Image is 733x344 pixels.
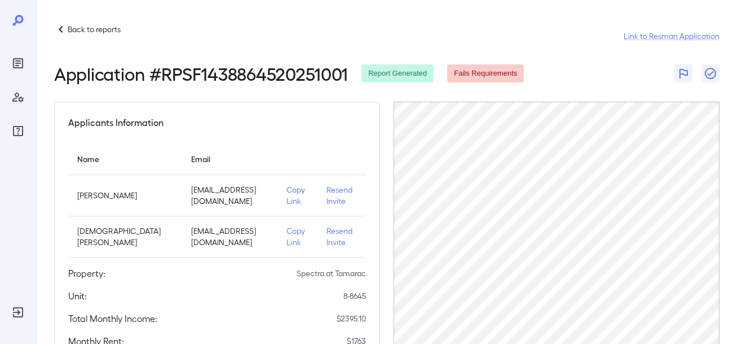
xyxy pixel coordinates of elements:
h5: Unit: [68,289,87,303]
p: [DEMOGRAPHIC_DATA] [PERSON_NAME] [77,225,173,248]
p: Resend Invite [326,184,357,207]
span: Fails Requirements [447,68,524,79]
th: Email [182,143,277,175]
p: [EMAIL_ADDRESS][DOMAIN_NAME] [191,184,268,207]
h5: Property: [68,267,105,280]
p: $ 2395.10 [337,313,366,324]
h5: Total Monthly Income: [68,312,157,325]
h2: Application # RPSF1438864520251001 [54,63,348,84]
a: Link to Resman Application [624,31,719,42]
p: Copy Link [286,225,308,248]
p: Spectra at Tamarac [297,268,366,279]
h5: Applicants Information [68,116,164,129]
p: [EMAIL_ADDRESS][DOMAIN_NAME] [191,225,268,248]
div: FAQ [9,122,27,140]
p: 8-8645 [343,290,366,302]
span: Report Generated [361,68,434,79]
p: [PERSON_NAME] [77,190,173,201]
button: Close Report [701,64,719,82]
div: Manage Users [9,88,27,106]
table: simple table [68,143,366,258]
p: Resend Invite [326,225,357,248]
div: Reports [9,54,27,72]
p: Back to reports [68,24,121,35]
th: Name [68,143,182,175]
button: Flag Report [674,64,692,82]
p: Copy Link [286,184,308,207]
div: Log Out [9,303,27,321]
